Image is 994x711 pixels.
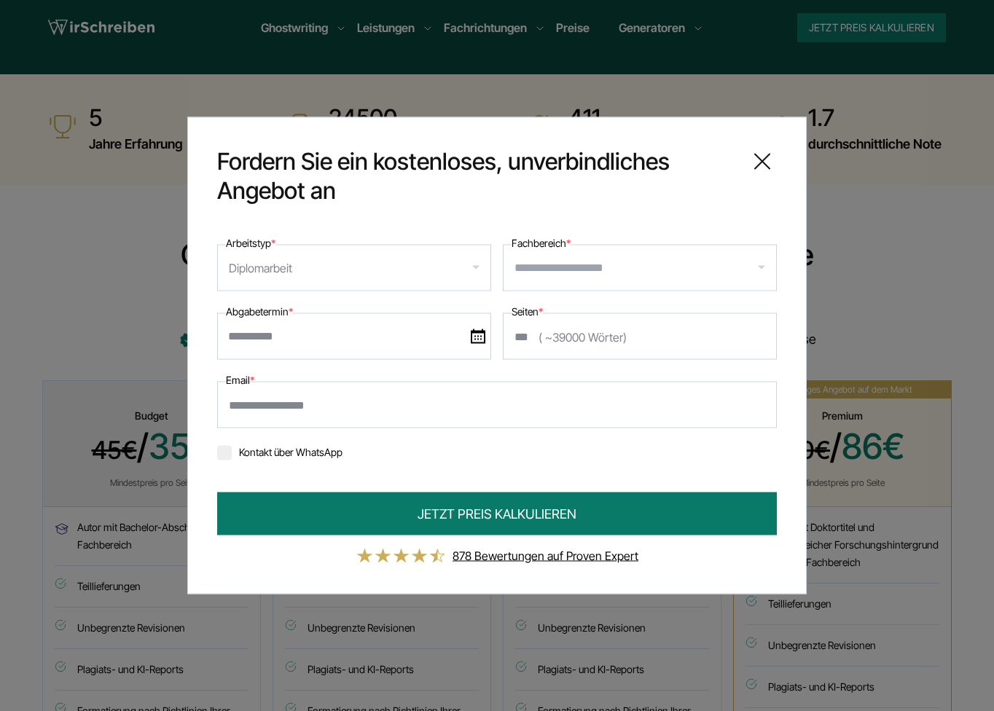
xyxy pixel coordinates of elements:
label: Fachbereich [512,235,571,252]
label: Seiten [512,303,543,321]
input: date [217,313,491,360]
label: Email [226,372,254,389]
button: JETZT PREIS KALKULIEREN [217,492,777,535]
label: Abgabetermin [226,303,293,321]
span: Fordern Sie ein kostenloses, unverbindliches Angebot an [217,147,736,205]
img: date [471,329,485,344]
span: JETZT PREIS KALKULIEREN [418,504,576,524]
label: Kontakt über WhatsApp [217,446,343,458]
a: 878 Bewertungen auf Proven Expert [453,549,638,563]
div: Diplomarbeit [229,256,292,280]
label: Arbeitstyp [226,235,275,252]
